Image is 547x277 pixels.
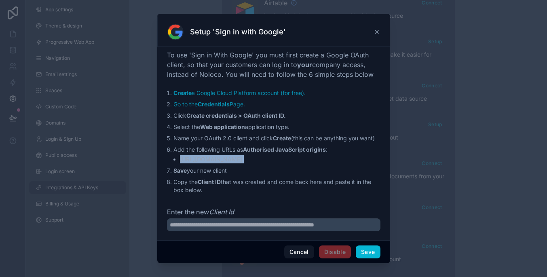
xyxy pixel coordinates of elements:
li: Copy the that was created and come back here and paste it in the box below. [173,178,380,194]
li: your new client [173,167,380,175]
p: To use 'Sign in With Google' you must first create a Google OAuth client, so that your customers ... [167,50,380,79]
a: Go to theCredentialsPage. [173,101,245,108]
li: Click [173,112,380,120]
li: [URL][DOMAIN_NAME] [180,155,380,163]
strong: Create [273,135,291,142]
label: Enter the new [167,207,380,217]
strong: Create credentials > OAuth client ID. [186,112,286,119]
strong: Client ID [198,178,221,185]
strong: Authorised JavaScript origins [243,146,326,153]
span: Add the following URLs as : [173,146,327,153]
li: Name your OAuth 2.0 client and click (this can be anything you want) [173,134,380,142]
a: Createa Google Cloud Platform account (for free). [173,89,306,96]
strong: Credentials [198,101,230,108]
strong: Web application [200,123,245,130]
img: Google Sign in [167,24,184,40]
li: Select the application type. [173,123,380,131]
em: Client Id [209,208,234,216]
h3: Setup 'Sign in with Google' [190,27,286,37]
strong: Create [173,89,192,96]
strong: Save [173,167,187,174]
button: Save [356,245,380,258]
strong: your [297,61,312,69]
button: Cancel [284,245,314,258]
